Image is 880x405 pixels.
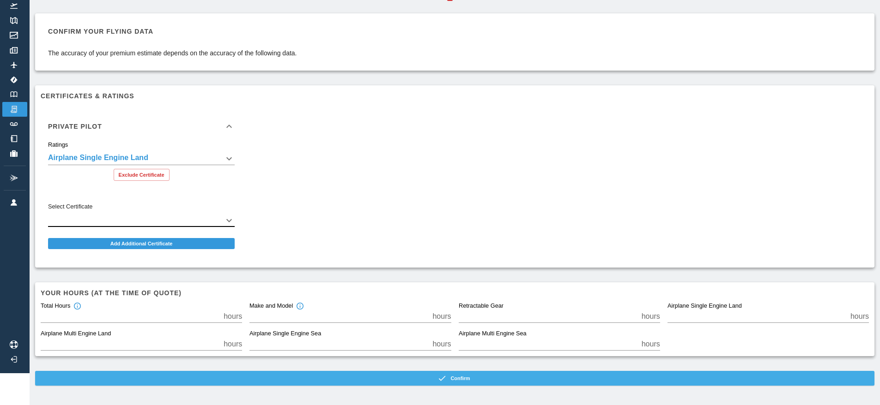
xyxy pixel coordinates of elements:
[41,91,869,101] h6: Certificates & Ratings
[459,302,504,310] label: Retractable Gear
[48,141,68,149] label: Ratings
[224,339,242,350] p: hours
[432,339,451,350] p: hours
[249,302,304,310] div: Make and Model
[114,169,170,181] button: Exclude Certificate
[48,26,297,36] h6: Confirm your flying data
[41,141,242,188] div: Private Pilot
[249,330,321,338] label: Airplane Single Engine Sea
[432,311,451,322] p: hours
[41,302,81,310] div: Total Hours
[642,311,660,322] p: hours
[296,302,304,310] svg: Total hours in the make and model of the insured aircraft
[41,288,869,298] h6: Your hours (at the time of quote)
[41,112,242,141] div: Private Pilot
[48,152,235,165] div: Airplane Single Engine Land
[41,330,111,338] label: Airplane Multi Engine Land
[48,202,92,211] label: Select Certificate
[48,238,235,249] button: Add Additional Certificate
[35,371,874,386] button: Confirm
[642,339,660,350] p: hours
[668,302,742,310] label: Airplane Single Engine Land
[459,330,527,338] label: Airplane Multi Engine Sea
[224,311,242,322] p: hours
[73,302,81,310] svg: Total hours in fixed-wing aircraft
[850,311,869,322] p: hours
[48,48,297,58] p: The accuracy of your premium estimate depends on the accuracy of the following data.
[48,123,102,130] h6: Private Pilot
